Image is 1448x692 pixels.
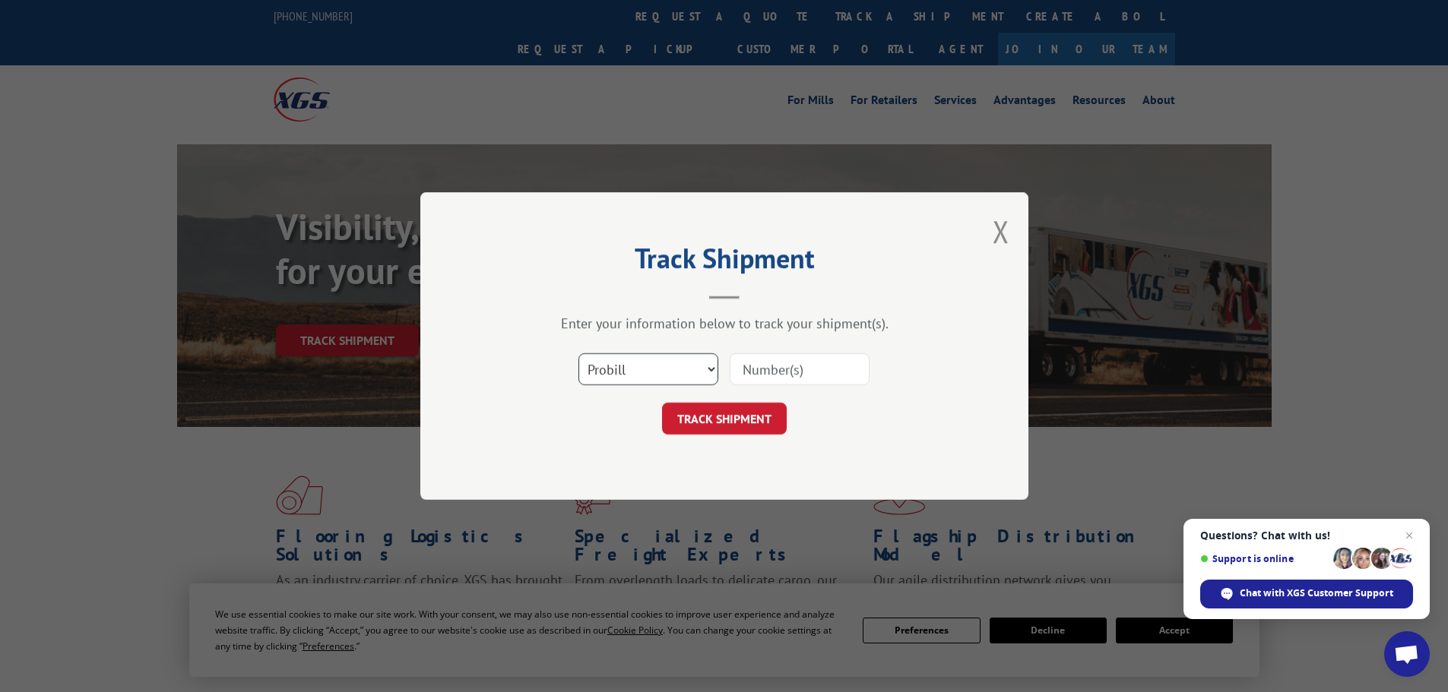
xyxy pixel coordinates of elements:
[730,353,870,385] input: Number(s)
[1200,553,1328,564] span: Support is online
[1400,526,1418,545] span: Close chat
[1200,580,1413,608] div: Chat with XGS Customer Support
[1240,586,1393,600] span: Chat with XGS Customer Support
[1384,631,1430,677] div: Open chat
[662,403,787,434] button: TRACK SHIPMENT
[496,314,952,332] div: Enter your information below to track your shipment(s).
[1200,529,1413,542] span: Questions? Chat with us!
[496,248,952,276] h2: Track Shipment
[993,211,1009,251] button: Close modal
